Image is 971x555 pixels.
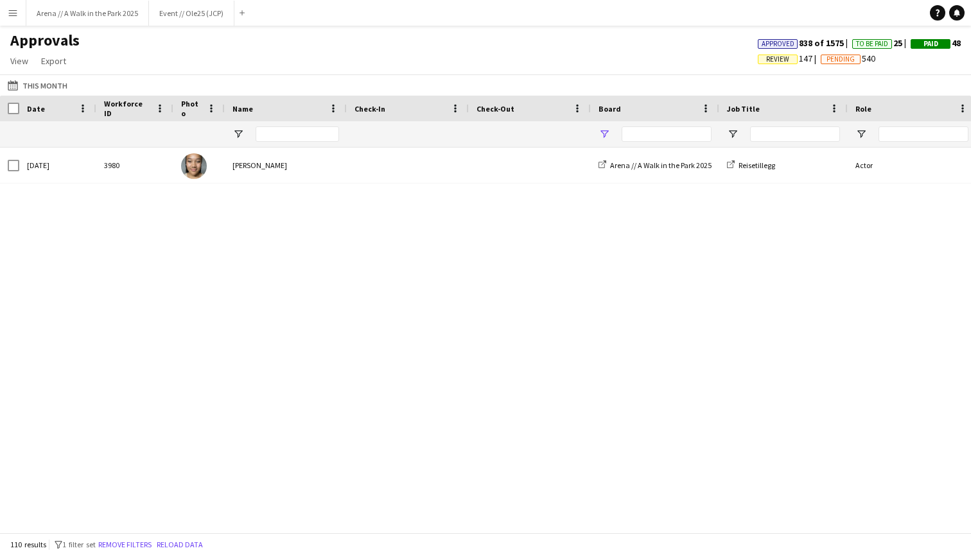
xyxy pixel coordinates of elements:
[856,40,888,48] span: To Be Paid
[181,99,202,118] span: Photo
[5,53,33,69] a: View
[827,55,855,64] span: Pending
[821,53,875,64] span: 540
[758,37,852,49] span: 838 of 1575
[96,148,173,183] div: 3980
[232,128,244,140] button: Open Filter Menu
[923,40,938,48] span: Paid
[622,126,712,142] input: Board Filter Input
[727,160,775,170] a: Reisetillegg
[852,37,911,49] span: 25
[739,160,775,170] span: Reisetillegg
[599,104,621,114] span: Board
[354,104,385,114] span: Check-In
[36,53,71,69] a: Export
[104,99,150,118] span: Workforce ID
[5,78,70,93] button: This Month
[62,540,96,549] span: 1 filter set
[599,160,712,170] a: Arena // A Walk in the Park 2025
[477,104,514,114] span: Check-Out
[727,128,739,140] button: Open Filter Menu
[19,148,96,183] div: [DATE]
[599,128,610,140] button: Open Filter Menu
[911,37,961,49] span: 48
[727,104,760,114] span: Job Title
[256,126,339,142] input: Name Filter Input
[96,538,154,552] button: Remove filters
[181,153,207,179] img: Amelia Nwani
[27,104,45,114] span: Date
[26,1,149,26] button: Arena // A Walk in the Park 2025
[225,148,347,183] div: [PERSON_NAME]
[855,104,871,114] span: Role
[750,126,840,142] input: Job Title Filter Input
[10,55,28,67] span: View
[154,538,206,552] button: Reload data
[758,53,821,64] span: 147
[232,104,253,114] span: Name
[41,55,66,67] span: Export
[149,1,234,26] button: Event // Ole25 (JCP)
[855,128,867,140] button: Open Filter Menu
[610,160,712,170] span: Arena // A Walk in the Park 2025
[766,55,789,64] span: Review
[879,126,968,142] input: Role Filter Input
[762,40,794,48] span: Approved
